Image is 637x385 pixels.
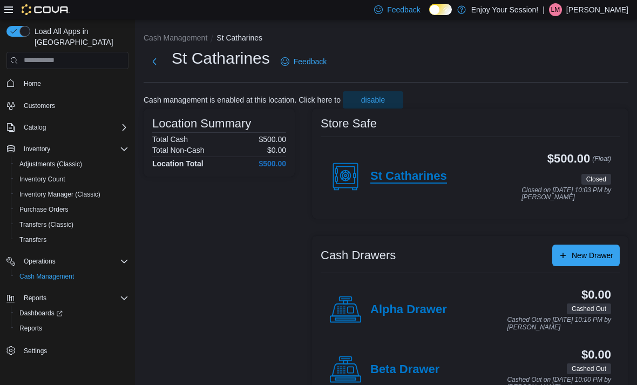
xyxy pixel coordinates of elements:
[19,292,128,305] span: Reports
[15,307,128,320] span: Dashboards
[15,233,128,246] span: Transfers
[19,255,60,268] button: Operations
[2,141,133,157] button: Inventory
[543,3,545,16] p: |
[19,175,65,184] span: Inventory Count
[2,291,133,306] button: Reports
[22,4,70,15] img: Cova
[586,174,606,184] span: Closed
[572,364,606,374] span: Cashed Out
[24,79,41,88] span: Home
[19,205,69,214] span: Purchase Orders
[15,322,46,335] a: Reports
[19,77,45,90] a: Home
[19,309,63,318] span: Dashboards
[216,33,262,42] button: St Catharines
[19,345,51,357] a: Settings
[19,220,73,229] span: Transfers (Classic)
[15,188,105,201] a: Inventory Manager (Classic)
[11,202,133,217] button: Purchase Orders
[19,272,74,281] span: Cash Management
[15,307,67,320] a: Dashboards
[15,218,78,231] a: Transfers (Classic)
[552,245,620,266] button: New Drawer
[361,94,385,105] span: disable
[11,217,133,232] button: Transfers (Classic)
[2,98,133,113] button: Customers
[259,159,286,168] h4: $500.00
[581,348,611,361] h3: $0.00
[549,3,562,16] div: Leia Mahoney
[19,143,128,156] span: Inventory
[11,269,133,284] button: Cash Management
[581,288,611,301] h3: $0.00
[343,91,403,109] button: disable
[19,160,82,168] span: Adjustments (Classic)
[581,174,611,185] span: Closed
[521,187,611,201] p: Closed on [DATE] 10:03 PM by [PERSON_NAME]
[15,218,128,231] span: Transfers (Classic)
[259,135,286,144] p: $500.00
[370,363,439,377] h4: Beta Drawer
[19,121,128,134] span: Catalog
[11,306,133,321] a: Dashboards
[152,135,188,144] h6: Total Cash
[551,3,560,16] span: LM
[172,48,270,69] h1: St Catharines
[567,363,611,374] span: Cashed Out
[429,15,430,16] span: Dark Mode
[566,3,628,16] p: [PERSON_NAME]
[24,347,47,355] span: Settings
[24,102,55,110] span: Customers
[15,188,128,201] span: Inventory Manager (Classic)
[144,33,207,42] button: Cash Management
[19,143,55,156] button: Inventory
[152,146,205,154] h6: Total Non-Cash
[24,123,46,132] span: Catalog
[387,4,420,15] span: Feedback
[547,152,590,165] h3: $500.00
[15,158,128,171] span: Adjustments (Classic)
[572,304,606,314] span: Cashed Out
[15,158,86,171] a: Adjustments (Classic)
[15,270,128,283] span: Cash Management
[370,303,447,317] h4: Alpha Drawer
[592,152,611,172] p: (Float)
[19,343,128,357] span: Settings
[471,3,539,16] p: Enjoy Your Session!
[144,96,341,104] p: Cash management is enabled at this location. Click here to
[11,157,133,172] button: Adjustments (Classic)
[24,145,50,153] span: Inventory
[30,26,128,48] span: Load All Apps in [GEOGRAPHIC_DATA]
[19,324,42,333] span: Reports
[24,257,56,266] span: Operations
[2,120,133,135] button: Catalog
[572,250,613,261] span: New Drawer
[294,56,327,67] span: Feedback
[152,117,251,130] h3: Location Summary
[15,322,128,335] span: Reports
[429,4,452,15] input: Dark Mode
[15,203,73,216] a: Purchase Orders
[11,232,133,247] button: Transfers
[152,159,204,168] h4: Location Total
[11,187,133,202] button: Inventory Manager (Classic)
[15,173,70,186] a: Inventory Count
[2,76,133,91] button: Home
[370,170,447,184] h4: St Catharines
[321,117,377,130] h3: Store Safe
[19,292,51,305] button: Reports
[11,321,133,336] button: Reports
[15,173,128,186] span: Inventory Count
[24,294,46,302] span: Reports
[276,51,331,72] a: Feedback
[321,249,396,262] h3: Cash Drawers
[19,255,128,268] span: Operations
[144,32,628,45] nav: An example of EuiBreadcrumbs
[15,270,78,283] a: Cash Management
[19,235,46,244] span: Transfers
[19,77,128,90] span: Home
[11,172,133,187] button: Inventory Count
[15,233,51,246] a: Transfers
[19,99,59,112] a: Customers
